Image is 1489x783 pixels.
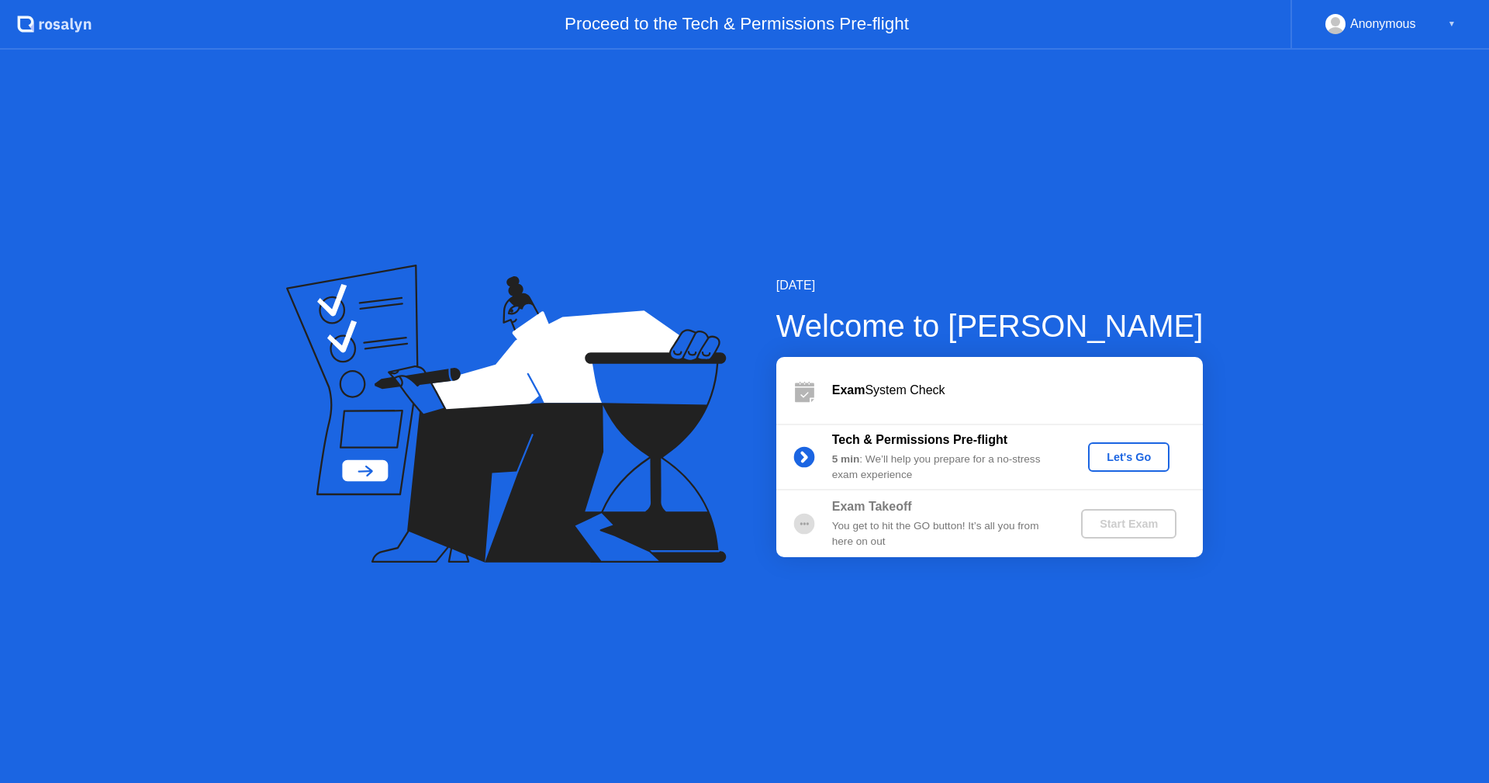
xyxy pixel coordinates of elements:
div: Anonymous [1350,14,1416,34]
b: 5 min [832,453,860,465]
div: [DATE] [776,276,1204,295]
b: Tech & Permissions Pre-flight [832,433,1007,446]
div: You get to hit the GO button! It’s all you from here on out [832,518,1055,550]
button: Let's Go [1088,442,1169,472]
div: Start Exam [1087,518,1170,530]
div: Let's Go [1094,451,1163,463]
div: : We’ll help you prepare for a no-stress exam experience [832,452,1055,483]
b: Exam Takeoff [832,500,912,513]
b: Exam [832,383,865,397]
div: System Check [832,381,1203,400]
button: Start Exam [1081,509,1176,539]
div: Welcome to [PERSON_NAME] [776,303,1204,349]
div: ▼ [1448,14,1456,34]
